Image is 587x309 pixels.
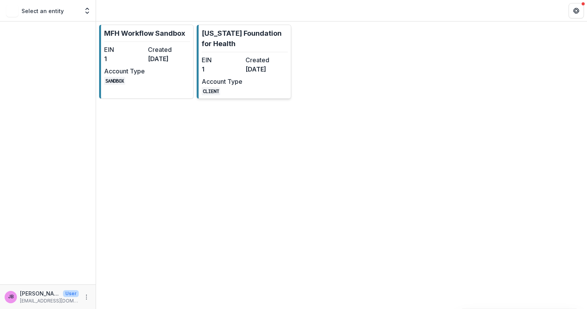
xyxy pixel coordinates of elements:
[245,55,286,65] dt: Created
[104,66,145,76] dt: Account Type
[148,45,189,54] dt: Created
[8,294,14,299] div: Jessie Besancenez
[104,77,125,85] code: SANDBOX
[82,3,93,18] button: Open entity switcher
[22,7,64,15] p: Select an entity
[202,55,242,65] dt: EIN
[104,28,185,38] p: MFH Workflow Sandbox
[202,28,288,49] p: [US_STATE] Foundation for Health
[6,5,18,17] img: Select an entity
[245,65,286,74] dd: [DATE]
[148,54,189,63] dd: [DATE]
[104,45,145,54] dt: EIN
[202,65,242,74] dd: 1
[202,87,220,95] code: CLIENT
[99,25,194,99] a: MFH Workflow SandboxEIN1Created[DATE]Account TypeSANDBOX
[63,290,79,297] p: User
[104,54,145,63] dd: 1
[82,292,91,302] button: More
[202,77,242,86] dt: Account Type
[20,289,60,297] p: [PERSON_NAME]
[197,25,291,99] a: [US_STATE] Foundation for HealthEIN1Created[DATE]Account TypeCLIENT
[20,297,79,304] p: [EMAIL_ADDRESS][DOMAIN_NAME]
[569,3,584,18] button: Get Help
